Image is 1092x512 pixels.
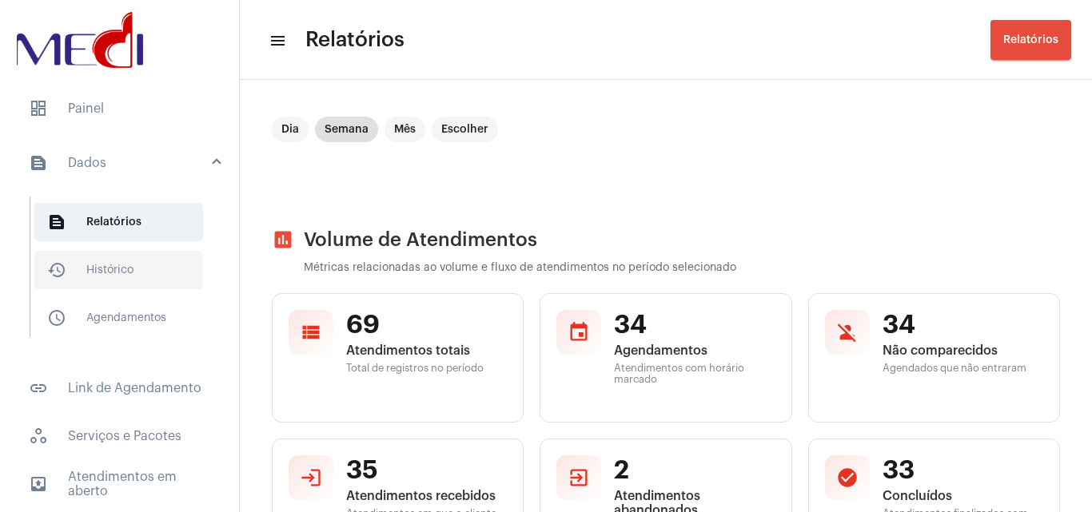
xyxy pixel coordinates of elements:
span: Link de Agendamento [16,369,223,407]
mat-icon: exit_to_app [568,466,590,489]
div: sidenav iconDados [10,189,239,359]
span: 69 [346,310,507,340]
mat-icon: sidenav icon [29,474,48,494]
span: sidenav icon [29,427,48,446]
mat-icon: sidenav icon [47,308,66,327]
mat-icon: assessment [272,228,294,251]
mat-chip: Mês [385,117,425,142]
span: Relatórios [305,27,405,53]
span: Agendamentos [34,299,203,337]
span: sidenav icon [29,99,48,118]
span: Atendimentos em aberto [16,465,223,503]
mat-chip: Dia [272,117,309,142]
mat-panel-title: Dados [29,153,213,173]
span: Atendimentos recebidos [346,489,507,503]
span: Relatórios [1003,34,1058,46]
mat-icon: login [300,466,322,489]
span: Painel [16,89,223,128]
mat-icon: sidenav icon [29,379,48,398]
span: 2 [614,455,775,486]
mat-icon: event [568,321,590,343]
span: Total de registros no período [346,363,507,374]
mat-icon: view_list [300,321,322,343]
span: Atendimentos com horário marcado [614,363,775,385]
span: Serviços e Pacotes [16,417,223,455]
mat-chip: Semana [315,117,378,142]
p: Métricas relacionadas ao volume e fluxo de atendimentos no período selecionado [304,262,1060,274]
mat-chip: Escolher [432,117,498,142]
mat-icon: sidenav icon [47,212,66,232]
mat-icon: sidenav icon [47,260,66,280]
mat-icon: sidenav icon [29,153,48,173]
span: Agendados que não entraram [883,363,1043,374]
span: 33 [883,455,1043,486]
span: 35 [346,455,507,486]
span: Agendamentos [614,343,775,358]
span: Histórico [34,251,203,289]
span: Relatórios [34,203,203,241]
h2: Volume de Atendimentos [272,228,1060,251]
img: d3a1b5fa-500b-b90f-5a1c-719c20e9830b.png [13,8,147,72]
mat-icon: check_circle [836,466,859,489]
button: Relatórios [990,20,1071,60]
span: 34 [614,310,775,340]
span: 34 [883,310,1043,340]
mat-icon: sidenav icon [269,31,285,50]
mat-expansion-panel-header: sidenav iconDados [10,137,239,189]
span: Concluídos [883,489,1043,503]
mat-icon: person_off [836,321,859,343]
span: Não comparecidos [883,343,1043,358]
span: Atendimentos totais [346,343,507,358]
